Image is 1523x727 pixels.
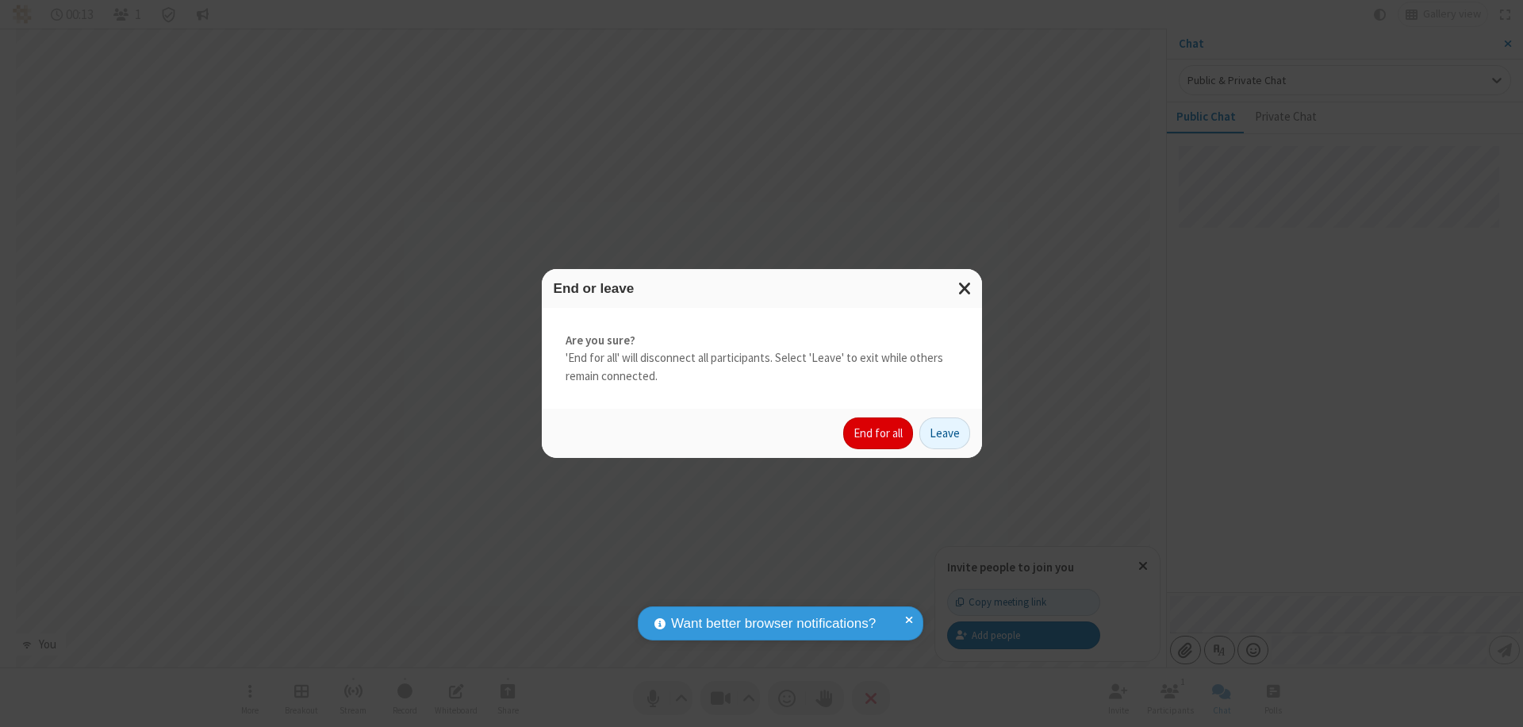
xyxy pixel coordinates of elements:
div: 'End for all' will disconnect all participants. Select 'Leave' to exit while others remain connec... [542,308,982,410]
span: Want better browser notifications? [671,614,876,634]
button: Close modal [949,269,982,308]
h3: End or leave [554,281,970,296]
button: Leave [919,417,970,449]
strong: Are you sure? [566,332,958,350]
button: End for all [843,417,913,449]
